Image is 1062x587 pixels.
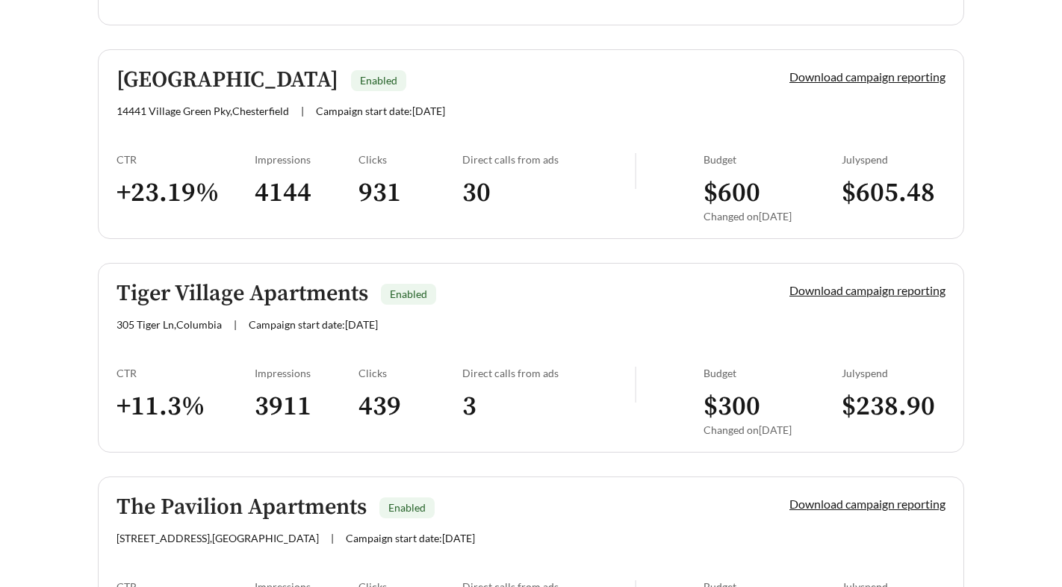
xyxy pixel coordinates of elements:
a: Download campaign reporting [789,497,945,511]
span: Campaign start date: [DATE] [316,105,445,117]
h5: [GEOGRAPHIC_DATA] [117,68,338,93]
span: Campaign start date: [DATE] [249,318,378,331]
a: Download campaign reporting [789,69,945,84]
h3: 4144 [255,176,358,210]
div: Changed on [DATE] [704,210,842,223]
img: line [635,153,636,189]
div: Direct calls from ads [462,153,635,166]
a: Download campaign reporting [789,283,945,297]
div: Impressions [255,367,358,379]
div: Budget [704,367,842,379]
a: [GEOGRAPHIC_DATA]Enabled14441 Village Green Pky,Chesterfield|Campaign start date:[DATE]Download c... [98,49,964,239]
div: Direct calls from ads [462,367,635,379]
div: Changed on [DATE] [704,423,842,436]
span: 305 Tiger Ln , Columbia [117,318,222,331]
h3: 439 [358,390,462,423]
div: Impressions [255,153,358,166]
img: line [635,367,636,403]
div: July spend [842,367,945,379]
div: Clicks [358,367,462,379]
h3: + 23.19 % [117,176,255,210]
h3: + 11.3 % [117,390,255,423]
span: Enabled [390,288,427,300]
h3: 3911 [255,390,358,423]
span: | [301,105,304,117]
h3: 3 [462,390,635,423]
h5: The Pavilion Apartments [117,495,367,520]
span: | [234,318,237,331]
h3: $ 605.48 [842,176,945,210]
div: CTR [117,153,255,166]
h3: $ 600 [704,176,842,210]
a: Tiger Village ApartmentsEnabled305 Tiger Ln,Columbia|Campaign start date:[DATE]Download campaign ... [98,263,964,453]
h3: 30 [462,176,635,210]
div: July spend [842,153,945,166]
span: Enabled [360,74,397,87]
h3: $ 300 [704,390,842,423]
span: Campaign start date: [DATE] [346,532,475,544]
h3: $ 238.90 [842,390,945,423]
span: 14441 Village Green Pky , Chesterfield [117,105,289,117]
div: Budget [704,153,842,166]
span: Enabled [388,501,426,514]
div: CTR [117,367,255,379]
h3: 931 [358,176,462,210]
span: | [331,532,334,544]
div: Clicks [358,153,462,166]
span: [STREET_ADDRESS] , [GEOGRAPHIC_DATA] [117,532,319,544]
h5: Tiger Village Apartments [117,282,368,306]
